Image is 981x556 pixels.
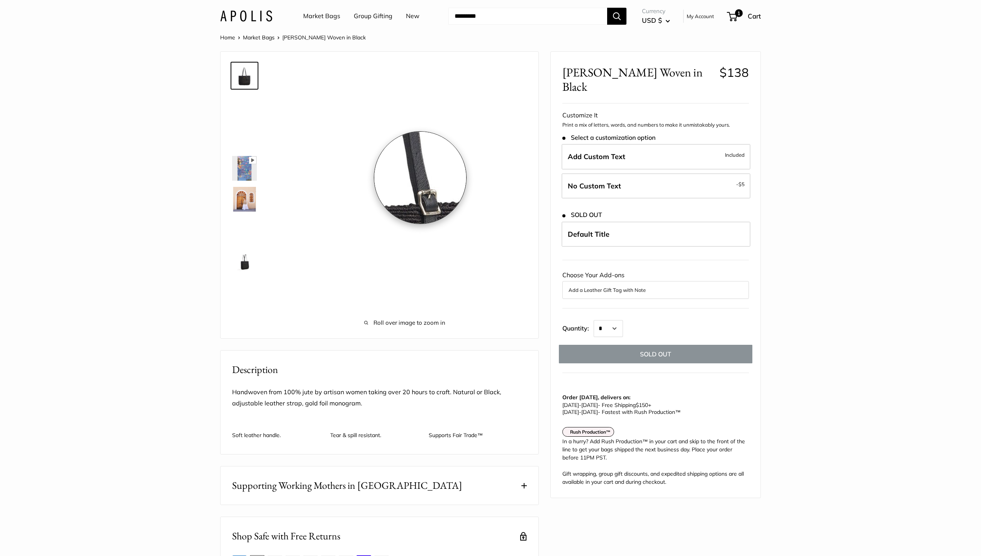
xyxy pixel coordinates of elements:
img: Apolis [220,10,272,22]
input: Search... [448,8,607,25]
label: Add Custom Text [562,144,750,170]
span: Supporting Working Mothers in [GEOGRAPHIC_DATA] [232,478,462,493]
a: Market Bags [243,34,275,41]
span: - [579,402,581,409]
span: USD $ [642,16,662,24]
span: No Custom Text [568,181,621,190]
a: Group Gifting [354,10,392,22]
a: Mercado Woven in Black [231,278,258,306]
label: Quantity: [562,318,594,337]
div: In a hurry? Add Rush Production™ in your cart and skip to the front of the line to get your bags ... [562,437,749,486]
h2: Description [232,362,527,377]
p: Print a mix of letters, words, and numbers to make it unmistakably yours. [562,121,749,129]
span: Roll over image to zoom in [282,317,527,328]
span: 1 [735,9,743,17]
img: Mercado Woven in Black [232,249,257,273]
label: Leave Blank [562,173,750,199]
p: Tear & spill resistant. [330,425,421,439]
nav: Breadcrumb [220,32,366,42]
div: Customize It [562,110,749,121]
span: [PERSON_NAME] Woven in Black [282,34,366,41]
a: Mercado Woven in Black [231,185,258,213]
span: [DATE] [562,402,579,409]
p: Supports Fair Trade™ [429,425,519,439]
a: Market Bags [303,10,340,22]
a: Mercado Woven in Black [231,93,258,120]
div: Choose Your Add-ons [562,270,749,299]
a: Mercado Woven in Black [231,124,258,151]
a: Mercado Woven in Black [231,247,258,275]
p: - Free Shipping + [562,402,745,415]
a: Mercado Woven in Black [231,154,258,182]
span: $150 [636,402,648,409]
span: Included [725,150,745,159]
img: Mercado Woven in Black [232,63,257,88]
label: Default Title [562,222,750,247]
span: $5 [738,181,745,187]
span: - [736,180,745,189]
button: SOLD OUT [559,345,752,363]
p: Soft leather handle. [232,425,322,439]
a: 1 Cart [728,10,761,22]
strong: Rush Production™ [570,429,611,435]
a: Home [220,34,235,41]
strong: Order [DATE], delivers on: [562,394,630,401]
span: Cart [748,12,761,20]
span: SOLD OUT [562,211,602,219]
span: [DATE] [581,409,598,415]
span: Handwoven from 100% jute by artisan women taking over 20 hours to craft. Natural or Black, adjust... [232,388,501,407]
span: Select a customization option [562,134,655,141]
span: $138 [720,65,749,80]
img: Mercado Woven in Black [232,187,257,212]
span: - Fastest with Rush Production™ [562,409,681,415]
button: Supporting Working Mothers in [GEOGRAPHIC_DATA] [221,466,538,505]
button: Add a Leather Gift Tag with Note [569,285,743,295]
span: [DATE] [581,402,598,409]
button: USD $ [642,14,670,27]
a: Mercado Woven in Black [231,216,258,244]
span: Default Title [568,230,609,239]
span: Currency [642,6,670,17]
a: Mercado Woven in Black [231,62,258,90]
img: Mercado Woven in Black [232,156,257,181]
a: New [406,10,419,22]
span: Add Custom Text [568,152,625,161]
h2: Shop Safe with Free Returns [232,529,340,544]
a: My Account [687,12,714,21]
span: - [579,409,581,415]
span: [DATE] [562,409,579,415]
span: [PERSON_NAME] Woven in Black [562,65,714,94]
button: Search [607,8,626,25]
